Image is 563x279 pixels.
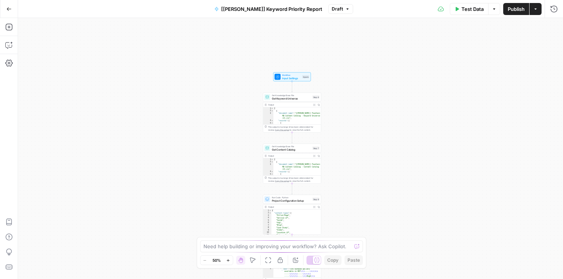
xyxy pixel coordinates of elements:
div: 3 [263,214,272,217]
span: Test Data [461,5,484,13]
div: 2 [263,212,272,214]
div: 10 [263,231,272,234]
span: Toggle code folding, rows 1 through 1360 [271,107,273,110]
span: Toggle code folding, rows 4 through 1850 [271,170,273,173]
div: 11 [263,234,272,237]
span: Toggle code folding, rows 1 through 80 [269,210,272,212]
g: Edge from step_6 to step_7 [291,133,293,143]
g: Edge from step_8 to step_9 [291,235,293,246]
div: 5 [263,173,274,176]
span: Run Code · Python [272,196,311,199]
div: 1 [263,210,272,212]
button: Publish [503,3,529,15]
span: Get Keyword Universe [272,97,311,100]
span: Input Settings [282,76,301,80]
div: Step 8 [313,198,320,201]
span: Workflow [282,74,301,77]
span: Toggle code folding, rows 2 through 1359 [271,110,273,112]
button: [[PERSON_NAME]] Keyword Priority Report [210,3,327,15]
div: 5 [263,122,274,125]
span: Project Configuration Setup [272,199,311,202]
div: 5 [263,219,272,222]
button: Draft [328,4,353,14]
div: Output [268,103,311,106]
div: WorkflowInput SettingsInputsTest Step [263,72,321,81]
span: Paste [348,257,360,264]
div: 7 [263,224,272,227]
button: Copy [324,255,341,265]
button: Paste [344,255,363,265]
span: Copy [327,257,338,264]
span: Toggle code folding, rows 1 through 1852 [271,158,273,161]
div: 4 [263,217,272,219]
div: 8 [263,226,272,229]
div: 2 [263,110,274,112]
div: Output [268,154,311,157]
div: 1 [263,158,274,161]
div: Run Code · PythonProject Configuration SetupStep 8Output{ "content_types":[ "Pillar/Page", "Servi... [263,195,321,235]
div: 4 [263,119,274,122]
g: Edge from start to step_6 [291,81,293,92]
div: Step 7 [313,146,320,150]
div: Inputs [302,75,310,78]
span: Toggle code folding, rows 2 through 1851 [271,161,273,163]
div: This output is too large & has been abbreviated for review. to view the full content. [268,125,320,131]
span: Toggle code folding, rows 4 through 1358 [271,119,273,122]
span: Toggle code folding, rows 5 through 19 [271,173,273,176]
span: Copy the output [275,180,289,182]
span: Get Knowledge Base File [272,94,311,97]
div: 9 [263,229,272,232]
div: 3 [263,163,274,171]
span: Publish [508,5,525,13]
span: Copy the output [275,129,289,131]
div: 4 [263,170,274,173]
div: 3 [263,112,274,120]
g: Edge from step_7 to step_8 [291,184,293,195]
span: Get Knowledge Base File [272,145,311,148]
button: Test Data [450,3,488,15]
div: Output [268,205,311,208]
div: 2 [263,161,274,163]
span: Toggle code folding, rows 2 through 12 [269,212,272,214]
div: Get Knowledge Base FileGet Keyword UniverseStep 6Output[ { "document_name":"[[PERSON_NAME]] Fount... [263,93,321,133]
div: Get Knowledge Base FileGet Content CatalogStep 7Output[ { "document_name":"[[PERSON_NAME]] Founta... [263,144,321,184]
div: 1 [263,107,274,110]
span: 50% [212,257,221,263]
span: [[PERSON_NAME]] Keyword Priority Report [221,5,322,13]
div: This output is too large & has been abbreviated for review. to view the full content. [268,176,320,182]
div: 6 [263,222,272,224]
div: Step 6 [313,95,320,99]
span: Draft [332,6,343,12]
span: Toggle code folding, rows 5 through 15 [271,122,273,125]
span: Get Content Catalog [272,148,311,151]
